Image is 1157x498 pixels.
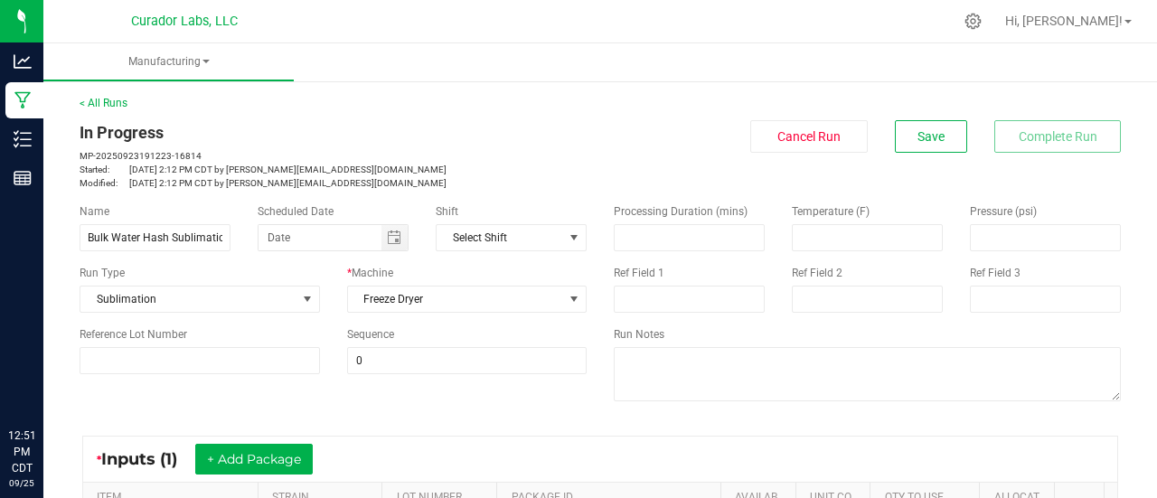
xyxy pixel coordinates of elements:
span: Run Type [80,265,125,281]
span: Complete Run [1019,129,1097,144]
inline-svg: Inventory [14,130,32,148]
div: In Progress [80,120,587,145]
span: Save [917,129,945,144]
p: 09/25 [8,476,35,490]
span: Reference Lot Number [80,328,187,341]
span: Pressure (psi) [970,205,1037,218]
inline-svg: Manufacturing [14,91,32,109]
span: Manufacturing [43,54,294,70]
span: Curador Labs, LLC [131,14,238,29]
p: 12:51 PM CDT [8,428,35,476]
input: Date [259,225,381,250]
a: < All Runs [80,97,127,109]
span: Ref Field 2 [792,267,842,279]
span: Sequence [347,328,394,341]
button: + Add Package [195,444,313,475]
a: Manufacturing [43,43,294,81]
span: Processing Duration (mins) [614,205,748,218]
p: MP-20250923191223-16814 [80,149,587,163]
span: Freeze Dryer [348,287,564,312]
span: Ref Field 1 [614,267,664,279]
span: NO DATA FOUND [436,224,587,251]
span: Ref Field 3 [970,267,1021,279]
button: Complete Run [994,120,1121,153]
span: Inputs (1) [101,449,195,469]
span: Scheduled Date [258,205,334,218]
p: [DATE] 2:12 PM CDT by [PERSON_NAME][EMAIL_ADDRESS][DOMAIN_NAME] [80,176,587,190]
span: Select Shift [437,225,563,250]
span: Sublimation [80,287,296,312]
span: Temperature (F) [792,205,870,218]
span: Shift [436,205,458,218]
span: Started: [80,163,129,176]
button: Save [895,120,967,153]
inline-svg: Analytics [14,52,32,70]
span: Modified: [80,176,129,190]
span: Toggle calendar [381,225,408,250]
div: Manage settings [962,13,984,30]
span: Cancel Run [777,129,841,144]
button: Cancel Run [750,120,868,153]
span: Name [80,205,109,218]
iframe: Resource center unread badge [53,351,75,372]
iframe: Resource center [18,353,72,408]
span: Hi, [PERSON_NAME]! [1005,14,1123,28]
p: [DATE] 2:12 PM CDT by [PERSON_NAME][EMAIL_ADDRESS][DOMAIN_NAME] [80,163,587,176]
span: Run Notes [614,328,664,341]
inline-svg: Reports [14,169,32,187]
span: Machine [352,267,393,279]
